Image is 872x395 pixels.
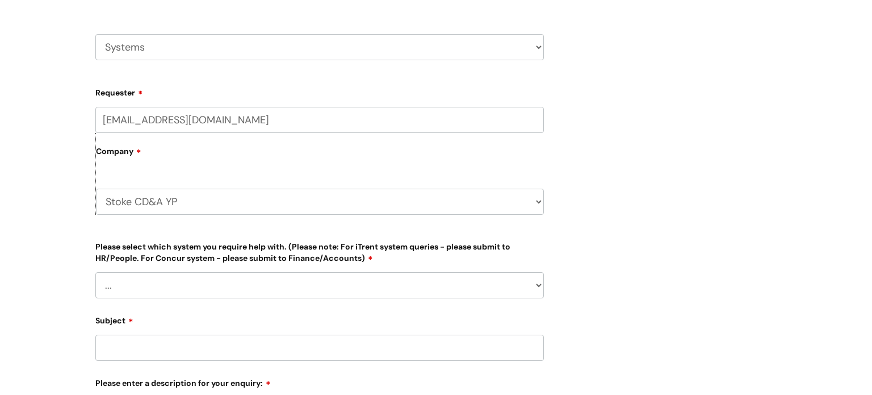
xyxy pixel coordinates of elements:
[95,375,544,388] label: Please enter a description for your enquiry:
[96,143,544,168] label: Company
[95,107,544,133] input: Email
[95,240,544,263] label: Please select which system you require help with. (Please note: For iTrent system queries - pleas...
[95,84,544,98] label: Requester
[95,312,544,326] label: Subject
